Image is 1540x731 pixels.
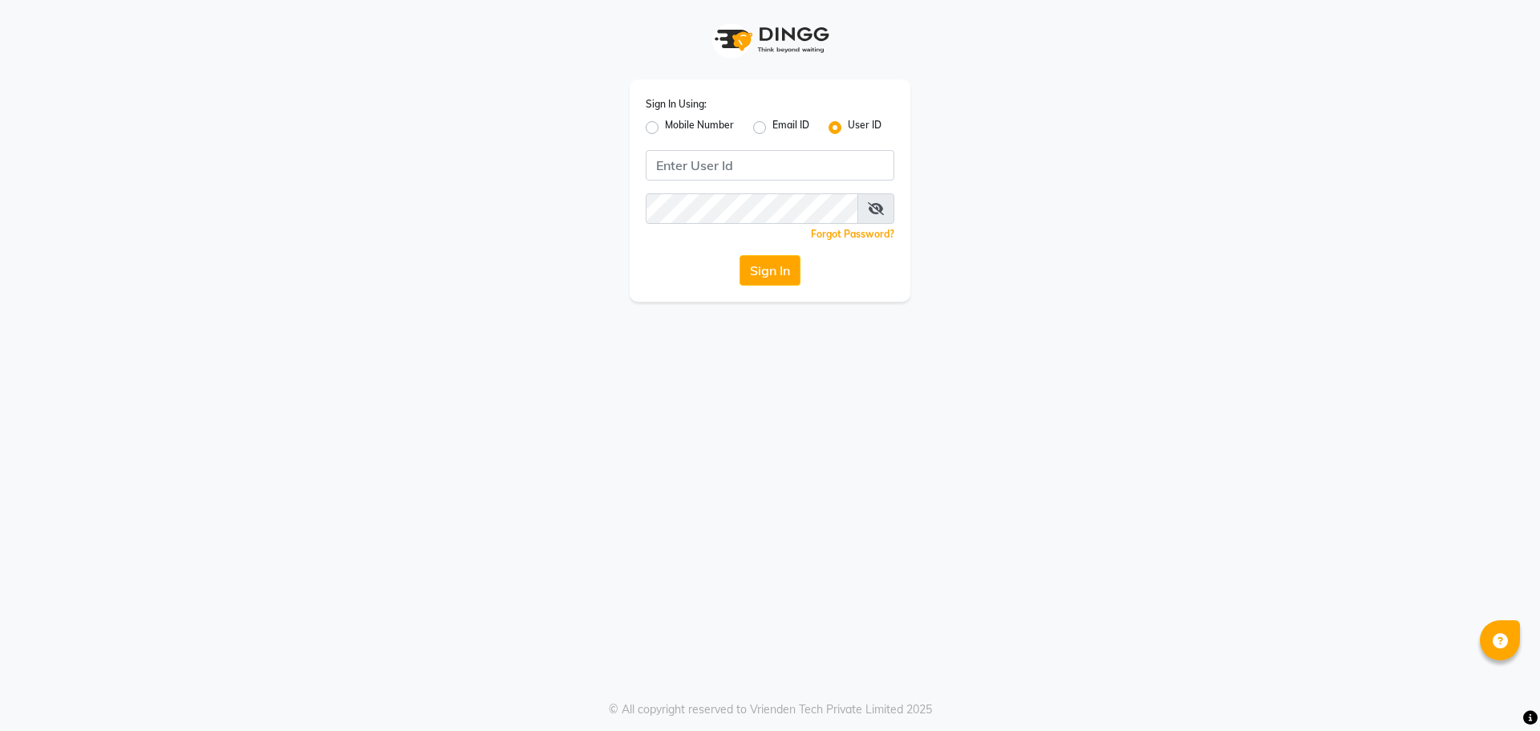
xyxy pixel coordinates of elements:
[706,16,834,63] img: logo1.svg
[772,118,809,137] label: Email ID
[646,97,707,112] label: Sign In Using:
[646,150,894,181] input: Username
[740,255,800,286] button: Sign In
[646,193,858,224] input: Username
[848,118,881,137] label: User ID
[665,118,734,137] label: Mobile Number
[811,228,894,240] a: Forgot Password?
